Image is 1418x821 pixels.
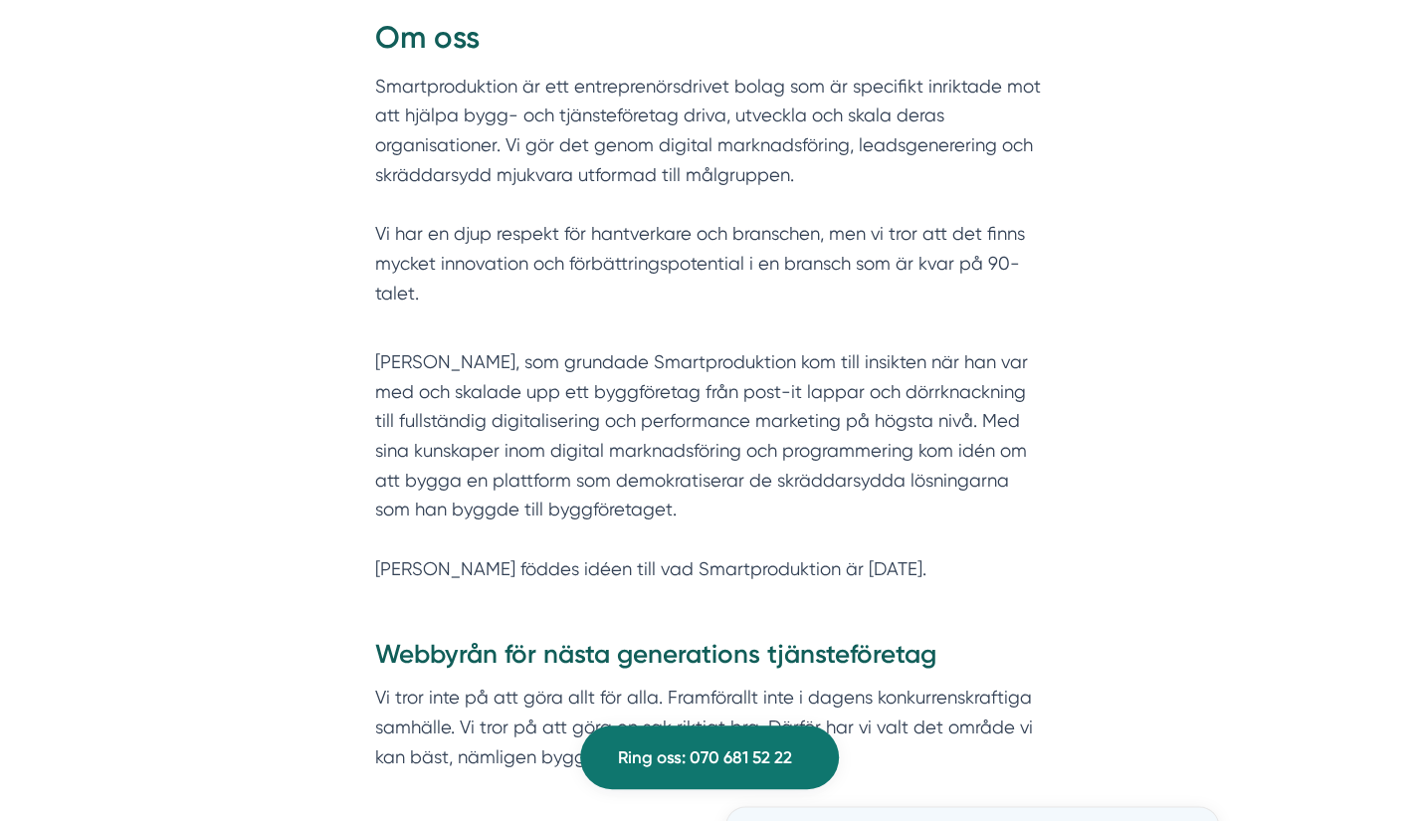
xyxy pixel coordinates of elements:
p: [PERSON_NAME], som grundade Smartproduktion kom till insikten när han var med och skalade upp ett... [375,347,1044,584]
p: Vi tror inte på att göra allt för alla. Framförallt inte i dagens konkurrenskraftiga samhälle. Vi... [375,683,1044,771]
a: Ring oss: 070 681 52 22 [580,725,839,789]
p: Smartproduktion är ett entreprenörsdrivet bolag som är specifikt inriktade mot att hjälpa bygg- o... [375,72,1044,337]
h3: Webbyrån för nästa generations tjänsteföretag [375,637,1044,683]
span: Ring oss: 070 681 52 22 [618,744,792,771]
h2: Om oss [375,16,1044,72]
